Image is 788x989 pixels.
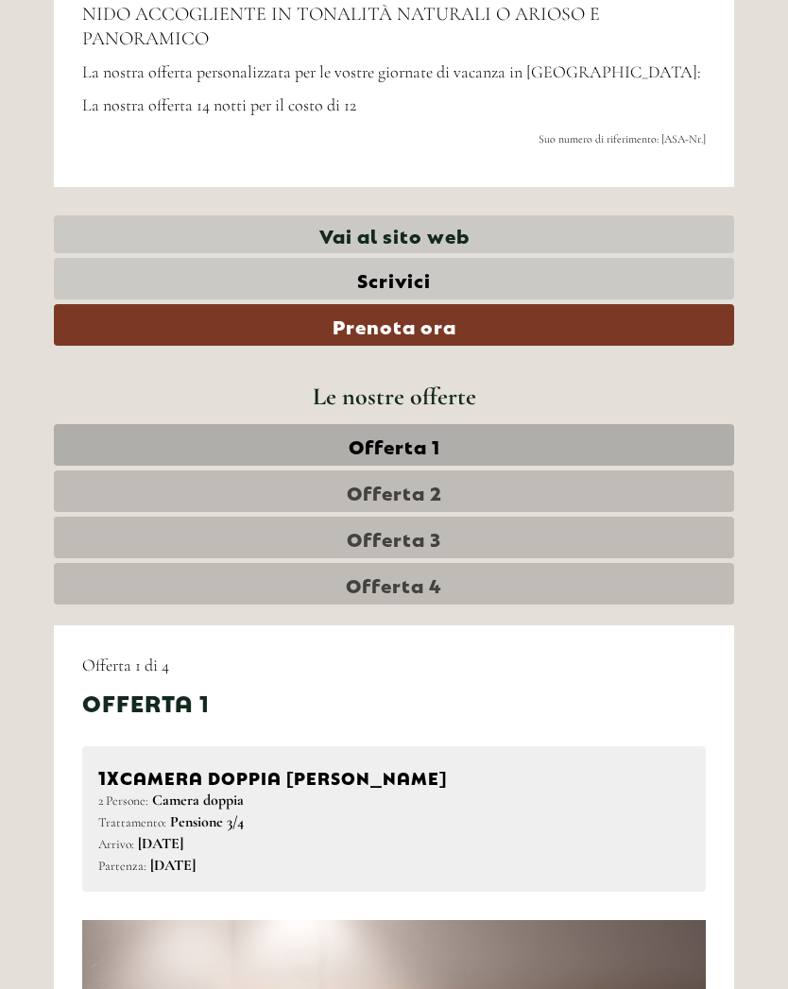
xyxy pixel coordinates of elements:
span: Offerta 4 [346,571,442,597]
b: Camera doppia [152,791,244,810]
a: Vai al sito web [54,215,734,254]
small: 2 Persone: [98,793,148,809]
small: 18:32 [28,92,252,105]
span: La nostra offerta 14 notti per il costo di 12 [82,94,356,115]
small: Arrivo: [98,836,134,852]
small: Partenza: [98,858,146,874]
span: La nostra offerta personalizzata per le vostre giornate di vacanza in [GEOGRAPHIC_DATA]: [82,61,701,82]
span: NIDO ACCOGLIENTE IN TONALITÀ NATURALI O ARIOSO E PANORAMICO [82,3,600,50]
div: [GEOGRAPHIC_DATA] [28,55,252,70]
span: Offerta 2 [347,478,442,504]
div: Buon giorno, come possiamo aiutarla? [14,51,262,109]
b: 1x [98,762,120,789]
span: Offerta 1 [349,432,440,458]
b: [DATE] [150,856,196,875]
div: Offerta 1 [82,686,210,718]
a: Prenota ora [54,304,734,346]
div: Camera doppia [PERSON_NAME] [98,762,690,790]
b: [DATE] [138,834,183,853]
small: Trattamento: [98,814,166,830]
span: Offerta 1 di 4 [82,655,169,675]
b: Pensione 3/4 [170,812,244,831]
span: Suo numero di riferimento: [ASA-Nr.] [539,132,706,145]
button: Invia [512,489,624,531]
div: [DATE] [278,14,346,46]
div: Le nostre offerte [54,379,734,414]
span: Offerta 3 [347,524,441,551]
a: Scrivici [54,258,734,299]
